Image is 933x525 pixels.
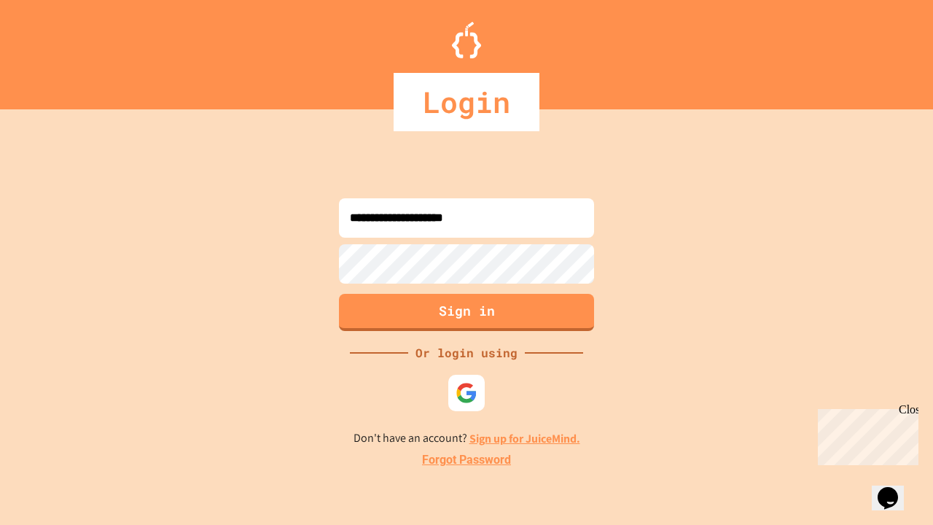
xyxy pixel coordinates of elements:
button: Sign in [339,294,594,331]
div: Login [394,73,539,131]
p: Don't have an account? [354,429,580,448]
img: Logo.svg [452,22,481,58]
a: Forgot Password [422,451,511,469]
img: google-icon.svg [456,382,477,404]
div: Chat with us now!Close [6,6,101,93]
iframe: chat widget [812,403,918,465]
div: Or login using [408,344,525,362]
iframe: chat widget [872,467,918,510]
a: Sign up for JuiceMind. [469,431,580,446]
